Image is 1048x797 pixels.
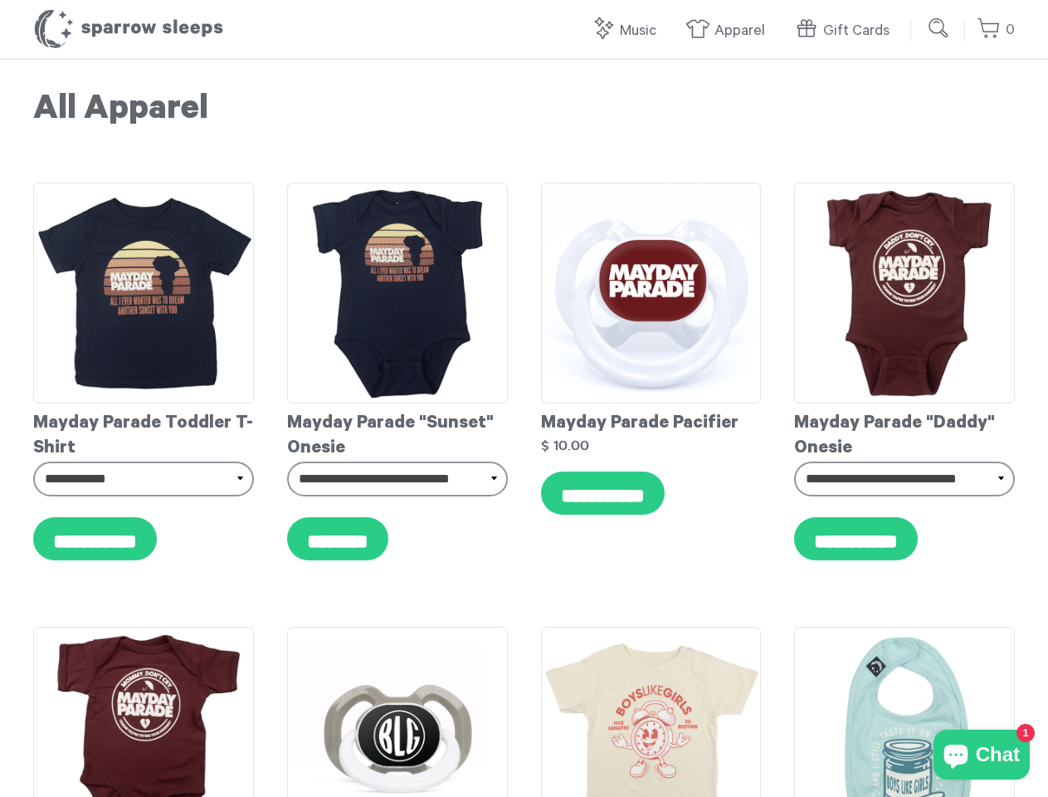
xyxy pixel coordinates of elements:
a: 0 [977,12,1015,48]
div: Mayday Parade Pacifier [541,403,762,437]
inbox-online-store-chat: Shopify online store chat [929,730,1035,784]
strong: $ 10.00 [541,438,589,452]
img: MaydayParade-SunsetToddlerT-shirt_grande.png [33,183,254,403]
a: Apparel [685,13,773,49]
img: MaydayParadePacifierMockup_grande.png [541,183,762,403]
input: Submit [923,12,956,45]
div: Mayday Parade "Daddy" Onesie [794,403,1015,462]
a: Music [591,13,665,49]
img: Mayday_Parade_-_Daddy_Onesie_grande.png [794,183,1015,403]
div: Mayday Parade Toddler T-Shirt [33,403,254,462]
a: Gift Cards [794,13,898,49]
h1: Sparrow Sleeps [33,8,224,50]
h1: All Apparel [33,91,1015,133]
img: MaydayParade-SunsetOnesie_grande.png [287,183,508,403]
div: Mayday Parade "Sunset" Onesie [287,403,508,462]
